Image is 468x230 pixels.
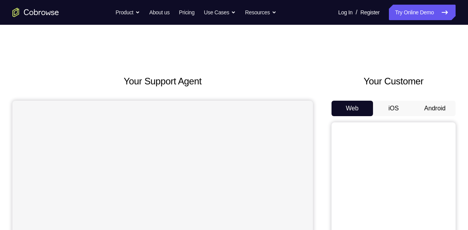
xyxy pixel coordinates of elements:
a: About us [149,5,169,20]
a: Register [361,5,380,20]
a: Try Online Demo [389,5,456,20]
button: Android [414,101,456,116]
h2: Your Support Agent [12,74,313,88]
button: iOS [373,101,414,116]
button: Resources [245,5,276,20]
a: Go to the home page [12,8,59,17]
button: Product [116,5,140,20]
a: Log In [338,5,352,20]
button: Web [332,101,373,116]
h2: Your Customer [332,74,456,88]
span: / [356,8,357,17]
button: Use Cases [204,5,236,20]
a: Pricing [179,5,194,20]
